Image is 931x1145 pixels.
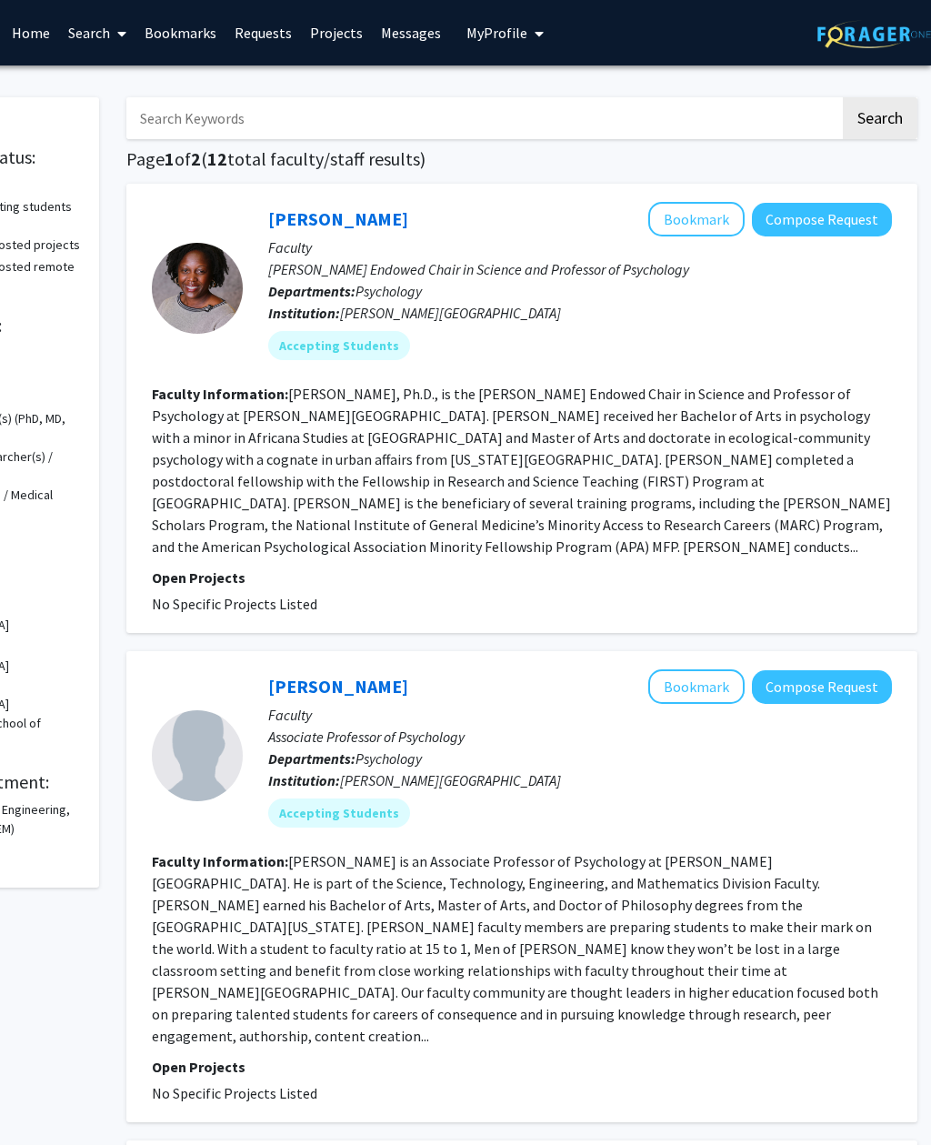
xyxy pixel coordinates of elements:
[126,148,917,170] h1: Page of ( total faculty/staff results)
[191,147,201,170] span: 2
[152,852,878,1045] fg-read-more: [PERSON_NAME] is an Associate Professor of Psychology at [PERSON_NAME][GEOGRAPHIC_DATA]. He is pa...
[152,385,891,556] fg-read-more: [PERSON_NAME], Ph.D., is the [PERSON_NAME] Endowed Chair in Science and Professor of Psychology a...
[340,771,561,789] span: [PERSON_NAME][GEOGRAPHIC_DATA]
[268,207,408,230] a: [PERSON_NAME]
[648,669,745,704] button: Add Chris Markham to Bookmarks
[152,852,288,870] b: Faculty Information:
[268,675,408,698] a: [PERSON_NAME]
[152,385,288,403] b: Faculty Information:
[752,670,892,704] button: Compose Request to Chris Markham
[152,1056,892,1078] p: Open Projects
[355,749,422,768] span: Psychology
[268,258,892,280] p: [PERSON_NAME] Endowed Chair in Science and Professor of Psychology
[268,304,340,322] b: Institution:
[301,1,372,65] a: Projects
[648,202,745,236] button: Add Sinead Younge to Bookmarks
[14,1063,77,1131] iframe: Chat
[268,726,892,748] p: Associate Professor of Psychology
[165,147,175,170] span: 1
[268,704,892,726] p: Faculty
[843,97,917,139] button: Search
[268,236,892,258] p: Faculty
[268,798,410,828] mat-chip: Accepting Students
[126,97,840,139] input: Search Keywords
[355,282,422,300] span: Psychology
[268,282,355,300] b: Departments:
[225,1,301,65] a: Requests
[152,595,317,613] span: No Specific Projects Listed
[752,203,892,236] button: Compose Request to Sinead Younge
[466,24,527,42] span: My Profile
[340,304,561,322] span: [PERSON_NAME][GEOGRAPHIC_DATA]
[268,331,410,360] mat-chip: Accepting Students
[268,749,355,768] b: Departments:
[268,771,340,789] b: Institution:
[59,1,135,65] a: Search
[372,1,450,65] a: Messages
[3,1,59,65] a: Home
[817,20,931,48] img: ForagerOne Logo
[152,1084,317,1102] span: No Specific Projects Listed
[135,1,225,65] a: Bookmarks
[207,147,227,170] span: 12
[152,567,892,588] p: Open Projects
